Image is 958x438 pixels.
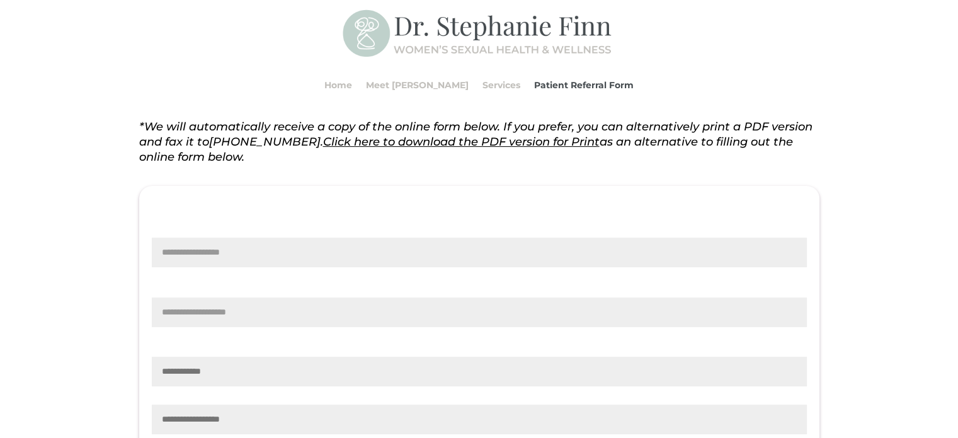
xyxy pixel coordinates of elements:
span: [PHONE_NUMBER] [209,135,321,149]
a: Home [324,61,352,109]
a: Meet [PERSON_NAME] [366,61,469,109]
a: Services [482,61,520,109]
a: Patient Referral Form [534,61,634,109]
em: *We will automatically receive a copy of the online form below. If you prefer, you can alternativ... [139,120,813,164]
a: Click here to download the PDF version for Print [323,135,600,149]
